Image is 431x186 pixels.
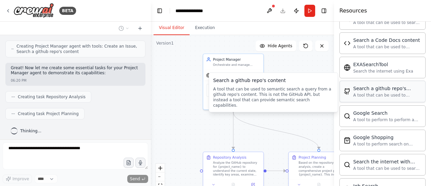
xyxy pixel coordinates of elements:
[213,161,261,177] div: Analyze the GitHub repository for {project_name} to understand the current state, identify key ar...
[353,85,421,92] div: Search a github repo's content
[231,112,322,149] g: Edge from 57b3897d-4553-426d-a5ef-fcd46a5d1a47 to 996458fd-138b-46ee-a76b-6ab1a4ab3834
[344,88,351,95] img: GithubSearchTool
[353,110,421,116] div: Google Search
[16,44,140,54] span: Creating Project Manager agent with tools: Create an Issue, Search a github repo's content
[127,175,148,183] button: Send
[299,155,326,160] div: Project Planning
[154,21,190,35] button: Visual Editor
[319,6,329,16] button: Hide right sidebar
[190,21,220,35] button: Execution
[267,168,286,174] g: Edge from 353b9332-7f9c-4a70-b97a-325eccb6e493 to 996458fd-138b-46ee-a76b-6ab1a4ab3834
[124,158,134,168] button: Upload files
[213,63,261,67] div: Orchestrate and manage projects with GitHub repository integration, including creating issues, ma...
[344,161,351,168] img: SerperDevTool
[353,141,421,147] div: A tool to perform search on Google shopping with a search_query.
[175,7,209,14] nav: breadcrumb
[135,158,145,168] button: Click to speak your automation idea
[156,41,174,46] div: Version 1
[20,128,41,134] span: Thinking...
[11,65,140,76] p: Great! Now let me create some essential tasks for your Project Manager agent to demonstrate its c...
[213,86,334,108] div: A tool that can be used to semantic search a query from a github repo's content. This is not the ...
[156,172,165,181] button: zoom out
[339,7,367,15] h4: Resources
[353,166,421,171] div: A tool that can be used to search the internet with a search_query. Supports different search typ...
[59,7,76,15] div: BETA
[155,6,164,16] button: Hide left sidebar
[213,155,246,160] div: Repository Analysis
[135,24,145,32] button: Start a new chat
[18,94,86,100] span: Creating task Repository Analysis
[344,40,351,47] img: CodeDocsSearchTool
[268,43,292,49] span: Hide Agents
[353,134,421,141] div: Google Shopping
[3,175,32,183] button: Improve
[130,176,140,182] span: Send
[213,77,334,84] div: Search a github repo's content
[116,24,132,32] button: Switch to previous chat
[156,164,165,172] button: zoom in
[231,112,236,149] g: Edge from 57b3897d-4553-426d-a5ef-fcd46a5d1a47 to 353b9332-7f9c-4a70-b97a-325eccb6e493
[299,161,346,177] div: Based on the repository analysis, create a comprehensive project plan for {project_name}. This in...
[353,61,413,68] div: EXASearchTool
[18,111,79,116] span: Creating task Project Planning
[12,176,29,182] span: Improve
[344,137,351,144] img: SerpApiGoogleShoppingTool
[11,78,27,83] div: 06:20 PM
[353,92,421,98] div: A tool that can be used to semantic search a query from a github repo's content. This is not the ...
[353,20,421,25] div: A tool that can be used to search the internet with a search_query.
[344,64,351,71] img: EXASearchTool
[203,54,264,110] div: Project ManagerOrchestrate and manage projects with GitHub repository integration, including crea...
[353,37,421,44] div: Search a Code Docs content
[353,117,421,123] div: A tool to perform to perform a Google search with a search_query.
[256,41,296,51] button: Hide Agents
[353,69,413,74] div: Search the internet using Exa
[344,113,351,119] img: SerpApiGoogleSearchTool
[353,158,421,165] div: Search the internet with Serper
[353,44,421,50] div: A tool that can be used to semantic search a query from a Code Docs content.
[13,3,54,18] img: Logo
[213,57,261,62] div: Project Manager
